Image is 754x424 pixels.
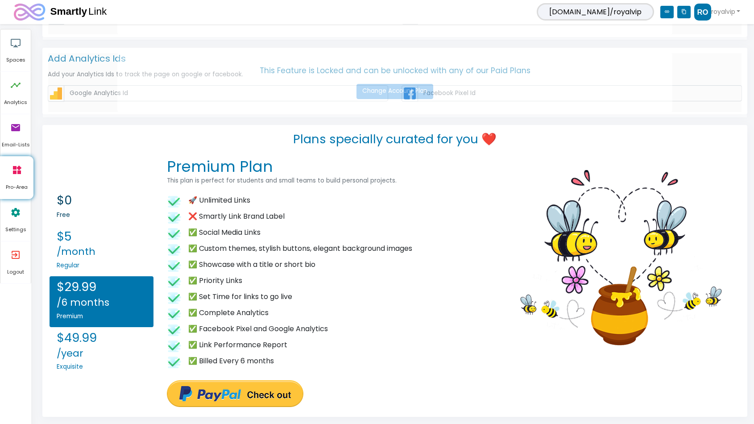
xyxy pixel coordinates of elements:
span: Analytics [0,99,31,107]
h2: Plans specially curated for you ❤️ [50,132,740,147]
span: [DOMAIN_NAME]/royalvip [537,3,654,21]
img: bee-premium.png [502,158,739,354]
h2: $0 [57,193,146,208]
li: ✅ Social Media Links [167,225,501,241]
a: exit_to_app Logout [0,241,31,283]
span: Spaces [0,56,31,64]
img: logo.svg [14,4,108,21]
h2: $5 [57,229,146,258]
a: timeline Analytics [0,72,31,114]
li: ✅ Link Performance Report [167,337,501,353]
li: 🚀 Unlimited Links [167,193,501,209]
h2: $49.99 [57,331,146,360]
li: ✅ Complete Analytics [167,305,501,321]
i: email [10,114,21,141]
li: ✅ Custom themes, stylish buttons, elegant background images [167,241,501,257]
span: Logout [0,268,31,276]
h6: Premium [57,313,146,320]
i: link [660,6,674,18]
input: PayPal – The safer, easier way to pay online! [167,380,303,407]
i: timeline [10,72,21,99]
li: ✅ Facebook Pixel and Google Analytics [167,321,501,337]
h5: This Feature is Locked and can be unlocked with any of our Paid Plans [117,52,672,113]
p: This plan is perfect for students and small teams to build personal projects. [167,176,501,186]
small: /6 months [57,295,109,309]
li: ✅ Showcase with a title or short bio [167,257,501,273]
h1: Premium Plan [167,158,501,176]
span: Settings [0,226,31,234]
i: exit_to_app [10,241,21,268]
a: royalvip [694,4,740,21]
li: ✅ Set Time for links to go live [167,289,501,305]
a: email Email-Lists [0,114,31,156]
li: ✅ Billed Every 6 months [167,353,501,370]
i: airplay [10,29,21,56]
i: content_copy [677,6,691,18]
h6: Regular [57,262,146,269]
a: Change Account Plan [356,84,433,99]
h2: $29.99 [57,280,146,309]
small: /year [57,346,83,360]
a: settings Settings [0,199,31,241]
h6: Exquisite [57,363,146,370]
span: Pro-Area [0,183,33,191]
i: widgets [12,157,22,183]
a: airplay Spaces [0,29,31,71]
i: settings [10,199,21,226]
h6: Free [57,212,146,219]
li: ✅ Priority Links [167,273,501,289]
span: Email-Lists [0,141,31,149]
li: ❌ Smartly Link Brand Label [167,209,501,225]
a: widgets Pro-Area [0,157,33,199]
small: /month [57,245,95,258]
